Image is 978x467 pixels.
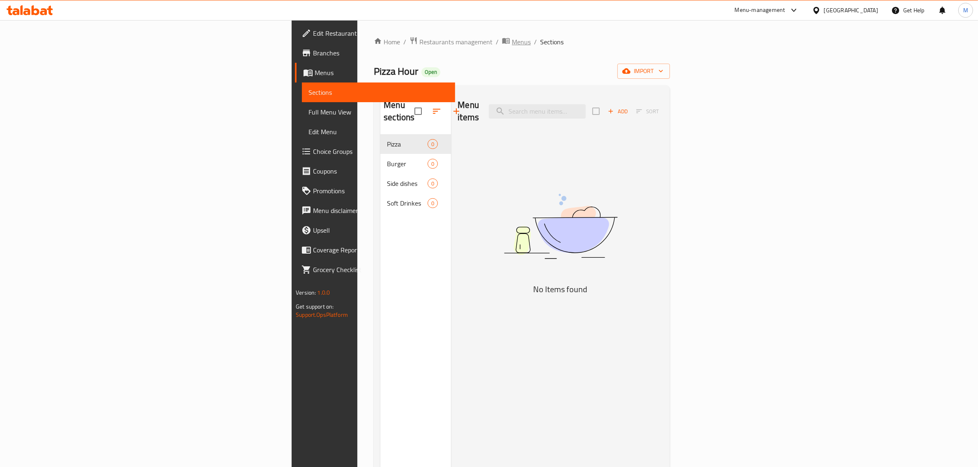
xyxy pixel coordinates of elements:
[380,174,451,193] div: Side dishes0
[617,64,670,79] button: import
[605,105,631,118] span: Add item
[428,179,438,188] div: items
[963,6,968,15] span: M
[428,140,437,148] span: 0
[302,122,455,142] a: Edit Menu
[308,127,449,137] span: Edit Menu
[624,66,663,76] span: import
[313,245,449,255] span: Coverage Report
[295,63,455,82] a: Menus
[428,199,437,207] span: 0
[380,134,451,154] div: Pizza0
[410,103,427,120] span: Select all sections
[315,68,449,78] span: Menus
[380,154,451,174] div: Burger0
[428,160,437,168] span: 0
[318,287,330,298] span: 1.0.0
[313,48,449,58] span: Branches
[428,198,438,208] div: items
[308,87,449,97] span: Sections
[387,179,428,188] span: Side dishes
[295,181,455,201] a: Promotions
[605,105,631,118] button: Add
[313,225,449,235] span: Upsell
[308,107,449,117] span: Full Menu View
[296,301,334,312] span: Get support on:
[295,142,455,161] a: Choice Groups
[295,240,455,260] a: Coverage Report
[428,139,438,149] div: items
[313,28,449,38] span: Edit Restaurant
[387,198,428,208] span: Soft Drinkes
[458,283,663,296] h5: No Items found
[296,287,316,298] span: Version:
[295,161,455,181] a: Coupons
[419,37,492,47] span: Restaurants management
[313,265,449,275] span: Grocery Checklist
[458,172,663,281] img: dish.svg
[374,37,670,47] nav: breadcrumb
[295,23,455,43] a: Edit Restaurant
[295,220,455,240] a: Upsell
[302,102,455,122] a: Full Menu View
[380,131,451,216] nav: Menu sections
[631,105,664,118] span: Select section first
[387,159,428,169] span: Burger
[489,104,586,119] input: search
[502,37,531,47] a: Menus
[512,37,531,47] span: Menus
[458,99,479,124] h2: Menu items
[313,186,449,196] span: Promotions
[380,193,451,213] div: Soft Drinkes0
[296,309,348,320] a: Support.OpsPlatform
[496,37,499,47] li: /
[540,37,564,47] span: Sections
[313,206,449,215] span: Menu disclaimer
[313,166,449,176] span: Coupons
[607,107,629,116] span: Add
[446,101,466,121] button: Add section
[735,5,785,15] div: Menu-management
[824,6,878,15] div: [GEOGRAPHIC_DATA]
[427,101,446,121] span: Sort sections
[295,260,455,279] a: Grocery Checklist
[428,180,437,188] span: 0
[295,43,455,63] a: Branches
[295,201,455,220] a: Menu disclaimer
[313,147,449,156] span: Choice Groups
[534,37,537,47] li: /
[428,159,438,169] div: items
[302,82,455,102] a: Sections
[387,139,428,149] span: Pizza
